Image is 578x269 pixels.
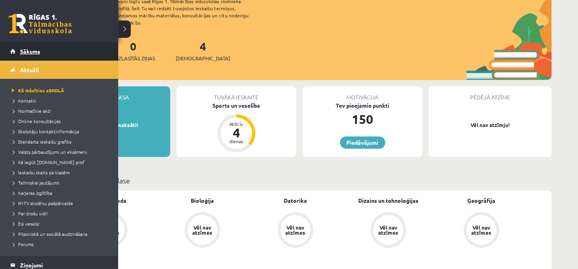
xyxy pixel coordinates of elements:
[429,86,552,101] div: Pēdējā atzīme
[10,189,110,196] a: Karjeras izglītība
[10,138,110,145] a: Standarta ieskaišu grafiks
[433,121,548,129] p: Vēl nav atzīmju!
[10,179,59,186] span: Tehniskie jautājumi
[10,42,108,60] a: Sākums
[10,179,110,186] a: Tehniskie jautājumi
[10,210,110,217] a: Par drošu vidi!
[342,212,435,249] a: Vēl nav atzīmes
[177,101,296,153] a: Sports un veselība Atlicis 4 dienas
[10,200,110,207] a: R1TV skolēnu pašpārvalde
[377,225,400,235] div: Vēl nav atzīmes
[177,86,296,101] div: Tuvākā ieskaite
[10,230,110,237] a: Pilsoniskā un sociālā audzināšana
[20,66,39,73] span: Aktuāli
[10,169,110,176] a: Ieskaišu skaits pa klasēm
[225,121,248,126] div: Atlicis
[10,128,79,134] span: Skolotāju kontaktinformācija
[10,159,85,165] span: Kā iegūt [DOMAIN_NAME] prof
[303,101,422,110] div: Tev pieejamie punkti
[176,39,230,62] a: 4[DEMOGRAPHIC_DATA]
[10,128,110,135] a: Skolotāju kontaktinformācija
[10,220,110,227] a: Esi vesels!
[10,231,87,237] span: Pilsoniskā un sociālā audzināšana
[10,241,110,248] a: Forums
[340,136,385,149] a: Piedāvājumi
[303,86,422,101] div: Motivācija
[10,220,39,227] span: Esi vesels!
[50,175,548,186] p: Mācību plāns 7.a JK klase
[10,241,33,247] span: Forums
[176,54,230,62] span: [DEMOGRAPHIC_DATA]
[10,87,110,94] a: Kā mācīties eSKOLĀ
[10,190,52,196] span: Karjeras izglītība
[10,169,70,176] span: Ieskaišu skaits pa klasēm
[359,196,419,205] a: Dizains un tehnoloģijas
[284,196,307,205] a: Datorika
[284,225,307,235] div: Vēl nav atzīmes
[10,97,110,104] a: Kontakti
[10,148,110,155] a: Valsts pārbaudījumi un eksāmeni
[225,126,248,139] div: 4
[9,14,72,34] a: Rīgas 1. Tālmācības vidusskola
[10,159,110,166] a: Kā iegūt [DOMAIN_NAME] prof
[191,225,214,235] div: Vēl nav atzīmes
[303,110,422,129] div: 150
[468,196,496,205] a: Ģeogrāfija
[191,196,214,205] a: Bioloģija
[156,212,249,249] a: Vēl nav atzīmes
[177,101,296,110] div: Sports un veselība
[435,212,528,249] a: Vēl nav atzīmes
[10,200,73,206] span: R1TV skolēnu pašpārvalde
[10,138,71,145] span: Standarta ieskaišu grafiks
[225,139,248,144] div: dienas
[111,39,155,62] a: 0Neizlasītās ziņas
[249,212,342,249] a: Vēl nav atzīmes
[10,61,108,79] a: Aktuāli
[10,118,110,125] a: Online konsultācijas
[10,87,64,93] span: Kā mācīties eSKOLĀ
[10,97,36,104] span: Kontakti
[10,108,51,114] span: Normatīvie akti
[10,118,61,124] span: Online konsultācijas
[111,54,155,62] span: Neizlasītās ziņas
[470,225,493,235] div: Vēl nav atzīmes
[10,210,48,217] span: Par drošu vidi!
[20,48,40,55] span: Sākums
[10,107,110,114] a: Normatīvie akti
[10,149,87,155] span: Valsts pārbaudījumi un eksāmeni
